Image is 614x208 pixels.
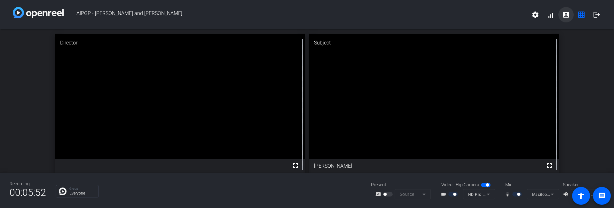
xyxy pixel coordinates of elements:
[10,185,46,200] span: 00:05:52
[69,191,95,195] p: Everyone
[531,11,539,19] mat-icon: settings
[499,181,563,188] div: Mic
[13,7,64,18] img: white-gradient.svg
[292,162,299,169] mat-icon: fullscreen
[59,188,67,195] img: Chat Icon
[10,180,46,187] div: Recording
[546,162,553,169] mat-icon: fullscreen
[543,7,558,22] button: signal_cellular_alt
[593,11,601,19] mat-icon: logout
[55,34,305,52] div: Director
[578,11,585,19] mat-icon: grid_on
[441,190,448,198] mat-icon: videocam_outline
[456,181,479,188] span: Flip Camera
[64,7,528,22] span: AIPGP - [PERSON_NAME] and [PERSON_NAME]
[563,190,571,198] mat-icon: volume_up
[563,181,601,188] div: Speaker
[562,11,570,19] mat-icon: account_box
[375,190,383,198] mat-icon: screen_share_outline
[505,190,512,198] mat-icon: mic_none
[309,34,559,52] div: Subject
[577,192,585,200] mat-icon: accessibility
[441,181,453,188] span: Video
[371,181,435,188] div: Present
[598,192,606,200] mat-icon: message
[69,187,95,190] p: Group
